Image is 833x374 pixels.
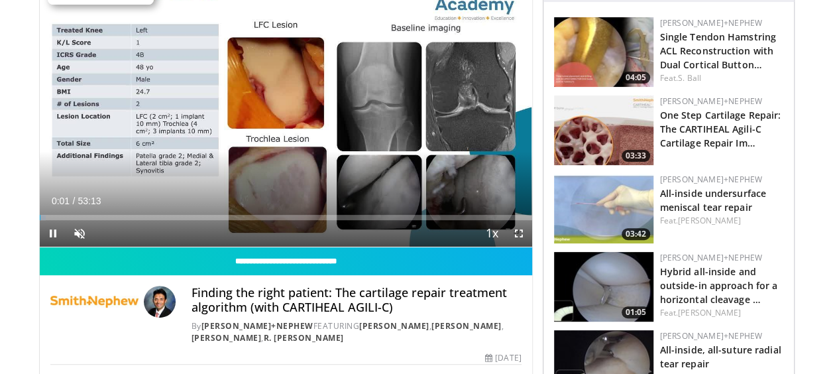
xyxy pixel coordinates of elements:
[660,31,776,71] a: Single Tendon Hamstring ACL Reconstruction with Dual Cortical Button…
[660,343,781,370] a: All-inside, all-suture radial tear repair
[554,17,653,87] a: 04:05
[192,332,262,343] a: [PERSON_NAME]
[554,252,653,322] img: 364c13b8-bf65-400b-a941-5a4a9c158216.150x105_q85_crop-smart_upscale.jpg
[506,220,532,247] button: Fullscreen
[660,330,762,342] a: [PERSON_NAME]+Nephew
[73,196,76,206] span: /
[144,286,176,318] img: Avatar
[66,220,93,247] button: Unmute
[431,320,502,332] a: [PERSON_NAME]
[40,220,66,247] button: Pause
[660,95,762,107] a: [PERSON_NAME]+Nephew
[678,215,741,226] a: [PERSON_NAME]
[660,109,781,149] a: One Step Cartilage Repair: The CARTIHEAL Agili-C Cartilage Repair Im…
[660,72,783,84] div: Feat.
[554,95,653,165] a: 03:33
[192,286,522,314] h4: Finding the right patient: The cartilage repair treatment algorithm (with CARTIHEAL AGILI-C)
[554,17,653,87] img: 47fc3831-2644-4472-a478-590317fb5c48.150x105_q85_crop-smart_upscale.jpg
[201,320,313,332] a: [PERSON_NAME]+Nephew
[660,215,783,227] div: Feat.
[485,352,521,364] div: [DATE]
[78,196,101,206] span: 53:13
[660,252,762,263] a: [PERSON_NAME]+Nephew
[622,150,650,162] span: 03:33
[660,187,766,214] a: All-inside undersurface meniscal tear repair
[660,17,762,29] a: [PERSON_NAME]+Nephew
[40,215,532,220] div: Progress Bar
[622,228,650,240] span: 03:42
[660,174,762,185] a: [PERSON_NAME]+Nephew
[622,72,650,84] span: 04:05
[622,306,650,318] span: 01:05
[554,95,653,165] img: 781f413f-8da4-4df1-9ef9-bed9c2d6503b.150x105_q85_crop-smart_upscale.jpg
[678,307,741,318] a: [PERSON_NAME]
[359,320,429,332] a: [PERSON_NAME]
[264,332,344,343] a: R. [PERSON_NAME]
[554,174,653,243] a: 03:42
[52,196,70,206] span: 0:01
[554,174,653,243] img: 02c34c8e-0ce7-40b9-85e3-cdd59c0970f9.150x105_q85_crop-smart_upscale.jpg
[50,286,139,318] img: Smith+Nephew
[660,265,778,306] a: Hybrid all-inside and outside-in approach for a horizontal cleavage …
[554,252,653,322] a: 01:05
[660,307,783,319] div: Feat.
[192,320,522,344] div: By FEATURING , , ,
[479,220,506,247] button: Playback Rate
[678,72,701,84] a: S. Ball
